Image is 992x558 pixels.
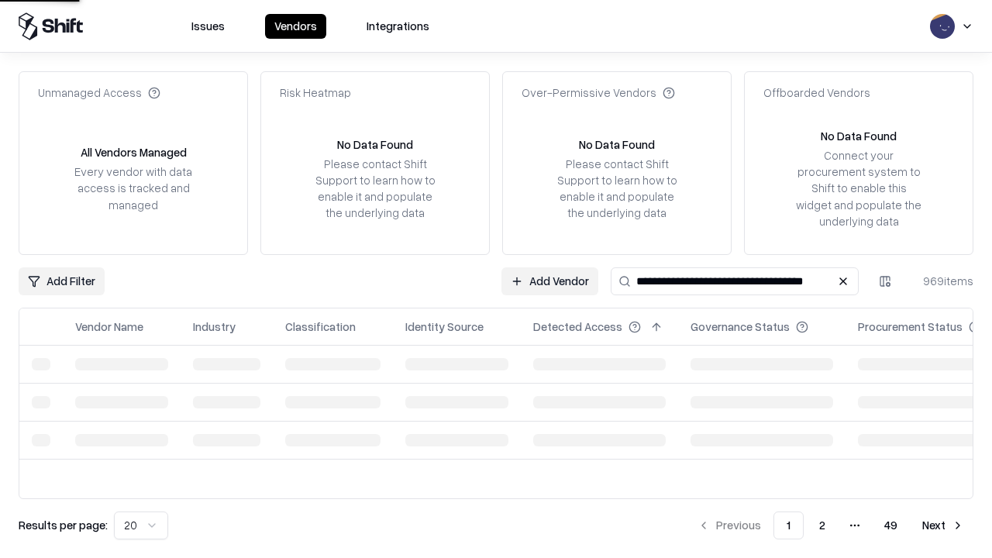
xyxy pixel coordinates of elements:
div: No Data Found [821,128,897,144]
div: No Data Found [579,136,655,153]
a: Add Vendor [501,267,598,295]
div: Please contact Shift Support to learn how to enable it and populate the underlying data [311,156,439,222]
div: Risk Heatmap [280,84,351,101]
div: Over-Permissive Vendors [522,84,675,101]
div: All Vendors Managed [81,144,187,160]
div: Please contact Shift Support to learn how to enable it and populate the underlying data [553,156,681,222]
button: Integrations [357,14,439,39]
div: 969 items [911,273,973,289]
p: Results per page: [19,517,108,533]
div: Connect your procurement system to Shift to enable this widget and populate the underlying data [794,147,923,229]
button: Next [913,511,973,539]
div: Offboarded Vendors [763,84,870,101]
button: Vendors [265,14,326,39]
div: Classification [285,319,356,335]
div: No Data Found [337,136,413,153]
button: 1 [773,511,804,539]
div: Every vendor with data access is tracked and managed [69,164,198,212]
button: Issues [182,14,234,39]
div: Procurement Status [858,319,963,335]
button: 2 [807,511,838,539]
div: Unmanaged Access [38,84,160,101]
div: Governance Status [691,319,790,335]
div: Industry [193,319,236,335]
nav: pagination [688,511,973,539]
button: 49 [872,511,910,539]
div: Identity Source [405,319,484,335]
div: Vendor Name [75,319,143,335]
div: Detected Access [533,319,622,335]
button: Add Filter [19,267,105,295]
